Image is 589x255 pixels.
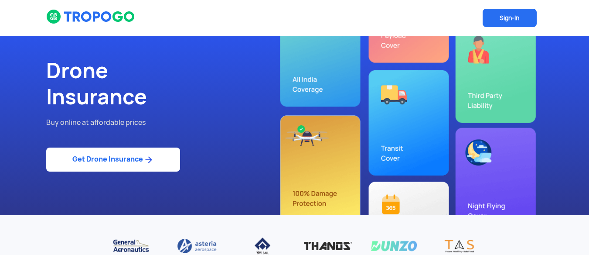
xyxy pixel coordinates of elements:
[105,237,157,255] img: General Aeronautics
[302,237,354,255] img: Thanos Technologies
[46,148,180,172] a: Get Drone Insurance
[170,237,223,255] img: Asteria aerospace
[433,237,486,255] img: TAS
[143,155,154,165] img: ic_arrow_forward_blue.svg
[46,58,288,110] h1: Drone Insurance
[236,237,289,255] img: IISCO Steel Plant
[46,9,136,24] img: logoHeader.svg
[46,117,288,128] p: Buy online at affordable prices
[368,237,420,255] img: Dunzo
[483,9,537,27] span: Sign-In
